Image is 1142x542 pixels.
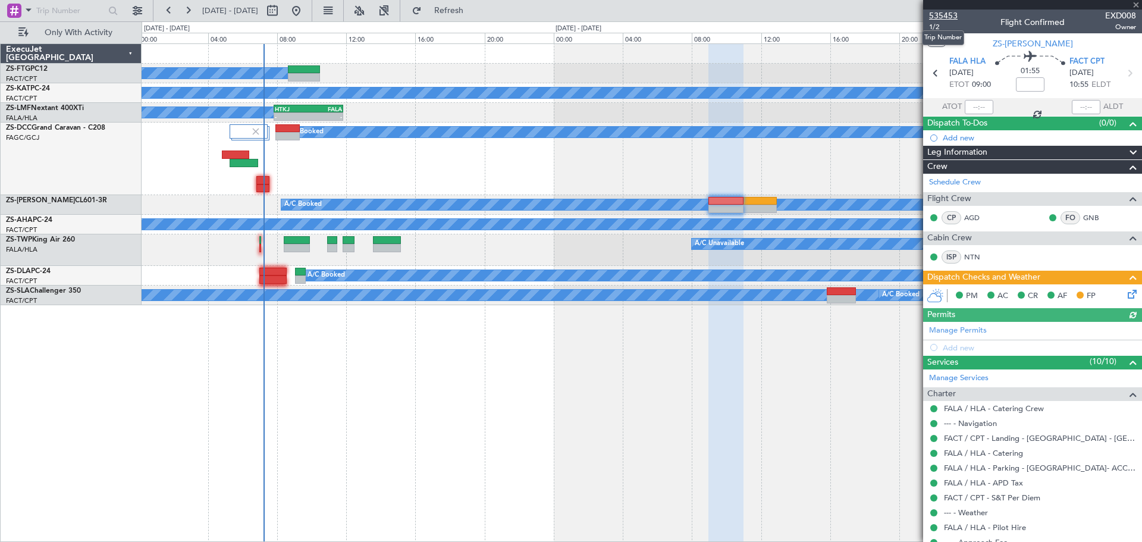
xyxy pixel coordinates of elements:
span: Leg Information [927,146,987,159]
span: 09:00 [972,79,991,91]
span: CR [1028,290,1038,302]
span: [DATE] [949,67,974,79]
span: ZS-DCC [6,124,32,131]
span: FACT CPT [1069,56,1105,68]
a: --- - Navigation [944,418,997,428]
span: ZS-DLA [6,268,31,275]
div: A/C Booked [286,123,324,141]
a: FALA/HLA [6,114,37,123]
a: ZS-TWPKing Air 260 [6,236,75,243]
div: A/C Unavailable [695,235,744,253]
span: ELDT [1091,79,1110,91]
span: ZS-TWP [6,236,32,243]
div: A/C Booked [284,196,322,214]
span: ZS-SLA [6,287,30,295]
span: ZS-LMF [6,105,31,112]
span: EXD008 [1105,10,1136,22]
div: FALA [308,105,341,112]
span: PM [966,290,978,302]
a: --- - Weather [944,507,988,518]
a: FACT/CPT [6,277,37,286]
button: Refresh [406,1,478,20]
a: FACT/CPT [6,225,37,234]
div: FO [1061,211,1080,224]
a: ZS-[PERSON_NAME]CL601-3R [6,197,107,204]
div: CP [942,211,961,224]
div: - [308,113,341,120]
div: 16:00 [415,33,484,43]
a: ZS-FTGPC12 [6,65,48,73]
a: Schedule Crew [929,177,981,189]
a: FACT / CPT - Landing - [GEOGRAPHIC_DATA] - [GEOGRAPHIC_DATA] International FACT / CPT [944,433,1136,443]
span: ETOT [949,79,969,91]
span: (0/0) [1099,117,1116,129]
a: ZS-DLAPC-24 [6,268,51,275]
span: AF [1058,290,1067,302]
span: ATOT [942,101,962,113]
a: FALA / HLA - Pilot Hire [944,522,1026,532]
div: Flight Confirmed [1000,16,1065,29]
span: FALA HLA [949,56,986,68]
div: 16:00 [830,33,899,43]
a: FALA / HLA - Catering Crew [944,403,1044,413]
div: 00:00 [139,33,208,43]
span: ALDT [1103,101,1123,113]
div: 04:00 [208,33,277,43]
input: Trip Number [36,2,105,20]
a: ZS-KATPC-24 [6,85,50,92]
a: FAGC/GCJ [6,133,39,142]
div: 04:00 [623,33,692,43]
a: FALA/HLA [6,245,37,254]
div: 12:00 [761,33,830,43]
a: Manage Services [929,372,989,384]
span: Flight Crew [927,192,971,206]
a: NTN [964,252,991,262]
span: Owner [1105,22,1136,32]
a: ZS-SLAChallenger 350 [6,287,81,295]
div: Add new [943,133,1136,143]
span: Charter [927,387,956,401]
span: 535453 [929,10,958,22]
div: [DATE] - [DATE] [556,24,601,34]
span: [DATE] [1069,67,1094,79]
div: 08:00 [692,33,761,43]
div: Trip Number [922,30,964,45]
div: ISP [942,250,961,264]
div: HTKJ [275,105,308,112]
span: 01:55 [1021,65,1040,77]
div: A/C Booked [308,267,345,284]
a: FACT/CPT [6,296,37,305]
button: Only With Activity [13,23,129,42]
span: ZS-[PERSON_NAME] [6,197,75,204]
span: ZS-AHA [6,217,33,224]
span: Dispatch To-Dos [927,117,987,130]
div: 12:00 [346,33,415,43]
span: Cabin Crew [927,231,972,245]
span: (10/10) [1090,355,1116,368]
div: 00:00 [554,33,623,43]
a: ZS-AHAPC-24 [6,217,52,224]
span: FP [1087,290,1096,302]
div: A/C Booked [882,286,920,304]
div: - [275,113,308,120]
a: AGD [964,212,991,223]
span: ZS-KAT [6,85,30,92]
span: [DATE] - [DATE] [202,5,258,16]
a: ZS-DCCGrand Caravan - C208 [6,124,105,131]
a: FACT/CPT [6,74,37,83]
span: Dispatch Checks and Weather [927,271,1040,284]
a: GNB [1083,212,1110,223]
a: ZS-LMFNextant 400XTi [6,105,84,112]
a: FACT / CPT - S&T Per Diem [944,493,1040,503]
a: FALA / HLA - Catering [944,448,1023,458]
div: [DATE] - [DATE] [144,24,190,34]
div: 20:00 [485,33,554,43]
span: 10:55 [1069,79,1088,91]
span: ZS-FTG [6,65,30,73]
span: Services [927,356,958,369]
span: Only With Activity [31,29,126,37]
a: FALA / HLA - Parking - [GEOGRAPHIC_DATA]- ACC # 1800 [944,463,1136,473]
span: Crew [927,160,948,174]
img: gray-close.svg [250,126,261,137]
a: FACT/CPT [6,94,37,103]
